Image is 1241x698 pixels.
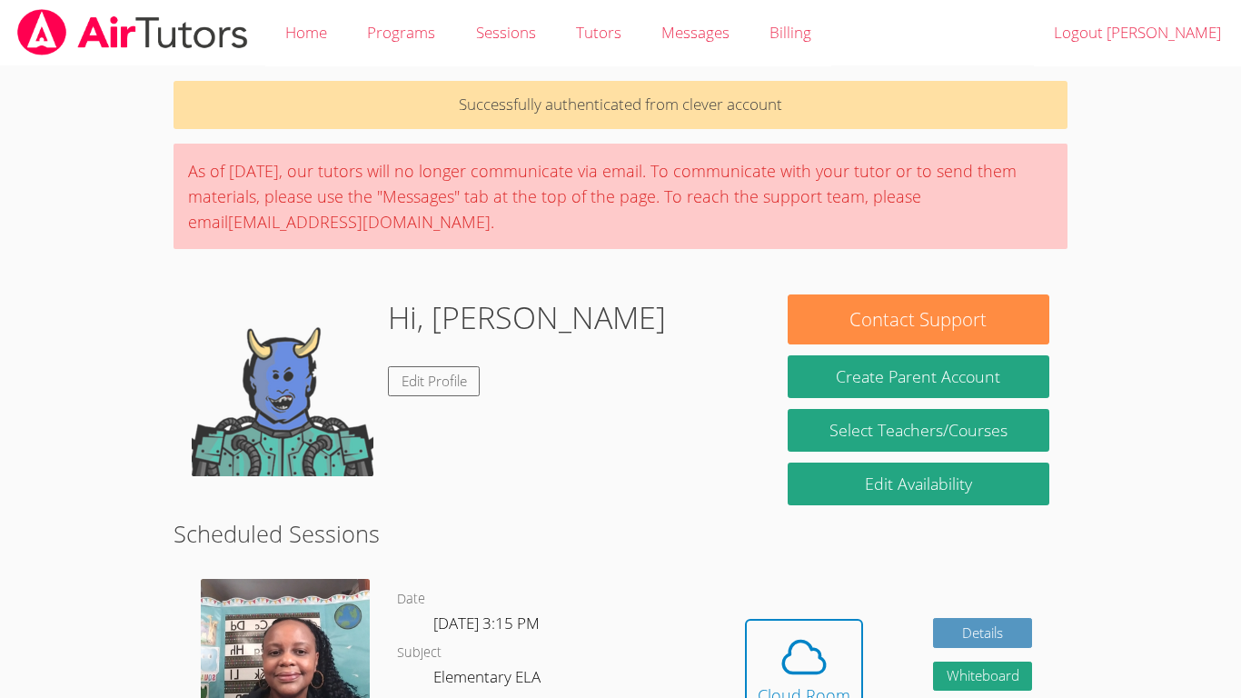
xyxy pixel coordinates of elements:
[174,516,1067,551] h2: Scheduled Sessions
[433,613,540,633] span: [DATE] 3:15 PM
[788,409,1049,452] a: Select Teachers/Courses
[933,662,1033,692] button: Whiteboard
[933,618,1033,648] a: Details
[397,642,442,664] dt: Subject
[192,294,373,476] img: default.png
[433,664,544,695] dd: Elementary ELA
[174,81,1067,129] p: Successfully authenticated from clever account
[388,366,481,396] a: Edit Profile
[15,9,250,55] img: airtutors_banner-c4298cdbf04f3fff15de1276eac7730deb9818008684d7c2e4769d2f7ddbe033.png
[788,294,1049,344] button: Contact Support
[788,463,1049,505] a: Edit Availability
[397,588,425,611] dt: Date
[174,144,1067,249] div: As of [DATE], our tutors will no longer communicate via email. To communicate with your tutor or ...
[388,294,666,341] h1: Hi, [PERSON_NAME]
[661,22,730,43] span: Messages
[788,355,1049,398] button: Create Parent Account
